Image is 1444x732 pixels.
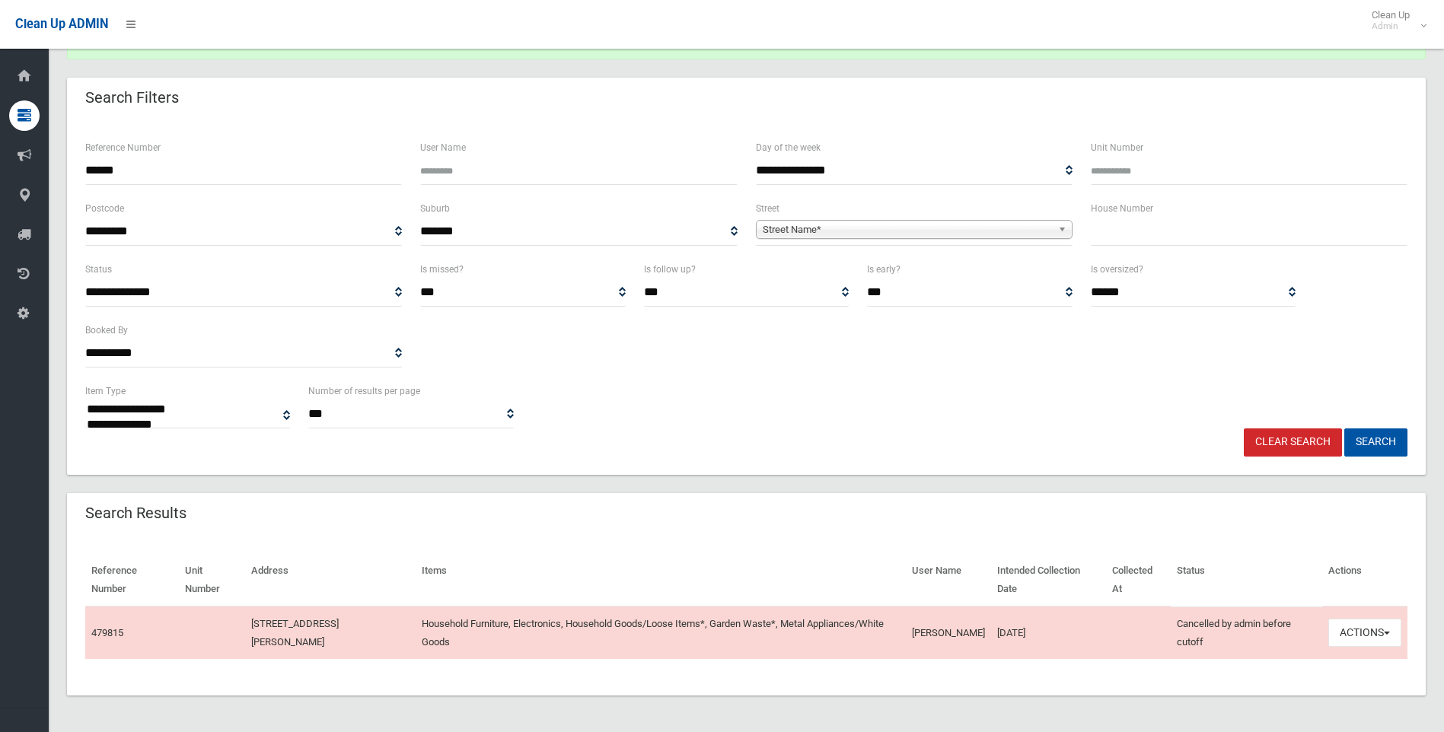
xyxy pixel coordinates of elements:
label: Is early? [867,261,901,278]
label: Is follow up? [644,261,696,278]
label: Postcode [85,200,124,217]
td: [PERSON_NAME] [906,606,991,659]
label: Day of the week [756,139,821,156]
button: Search [1344,428,1407,457]
label: Booked By [85,322,128,339]
a: [STREET_ADDRESS][PERSON_NAME] [251,618,339,648]
th: Items [416,554,906,606]
label: Status [85,261,112,278]
span: Street Name* [763,221,1052,239]
label: Item Type [85,383,126,399]
span: Clean Up [1364,9,1425,32]
label: Suburb [420,200,450,217]
td: [DATE] [991,606,1106,659]
header: Search Results [67,498,205,528]
th: User Name [906,554,991,606]
label: Number of results per page [308,383,420,399]
small: Admin [1372,21,1410,32]
label: Is oversized? [1091,261,1143,278]
label: Is missed? [420,261,464,278]
button: Actions [1328,619,1401,647]
th: Status [1171,554,1322,606]
th: Actions [1322,554,1407,606]
a: 479815 [91,627,123,638]
label: House Number [1091,200,1153,217]
th: Unit Number [179,554,245,606]
header: Search Filters [67,83,197,113]
th: Intended Collection Date [991,554,1106,606]
th: Reference Number [85,554,179,606]
th: Address [245,554,416,606]
td: Household Furniture, Electronics, Household Goods/Loose Items*, Garden Waste*, Metal Appliances/W... [416,606,906,659]
label: Unit Number [1091,139,1143,156]
td: Cancelled by admin before cutoff [1171,606,1322,659]
label: User Name [420,139,466,156]
label: Street [756,200,779,217]
a: Clear Search [1244,428,1342,457]
th: Collected At [1106,554,1170,606]
span: Clean Up ADMIN [15,17,108,31]
label: Reference Number [85,139,161,156]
